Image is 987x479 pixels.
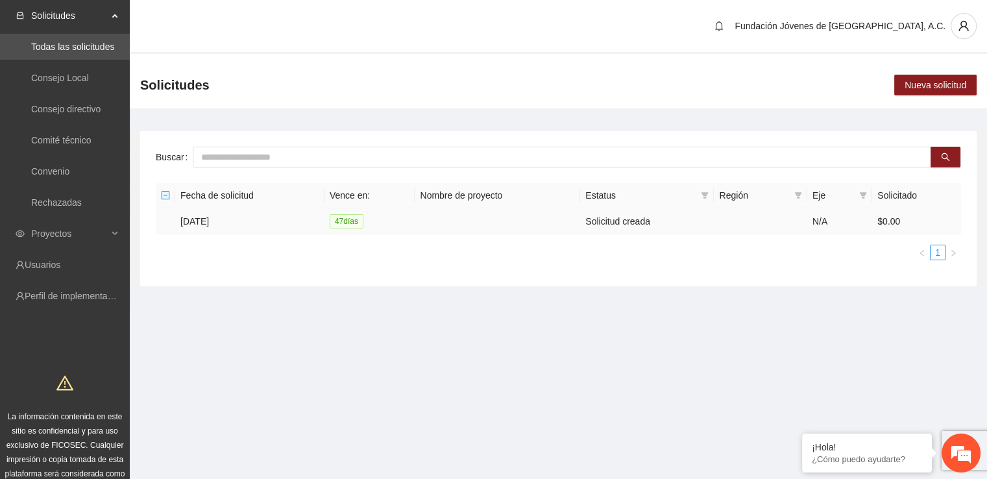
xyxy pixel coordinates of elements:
span: user [951,20,976,32]
span: filter [857,186,870,205]
a: Comité técnico [31,135,91,145]
th: Nombre de proyecto [415,183,580,208]
button: left [914,245,930,260]
span: filter [859,191,867,199]
button: Nueva solicitud [894,75,977,95]
span: Estatus [585,188,696,203]
a: Consejo directivo [31,104,101,114]
span: right [949,249,957,257]
span: Eje [812,188,854,203]
span: bell [709,21,729,31]
th: Fecha de solicitud [175,183,324,208]
span: eye [16,229,25,238]
span: minus-square [161,191,170,200]
span: Solicitudes [31,3,108,29]
li: 1 [930,245,945,260]
button: right [945,245,961,260]
button: search [931,147,960,167]
span: filter [792,186,805,205]
span: 47 día s [330,214,363,228]
a: Rechazadas [31,197,82,208]
p: ¿Cómo puedo ayudarte? [812,454,922,464]
span: Región [719,188,788,203]
span: search [941,153,950,163]
li: Next Page [945,245,961,260]
td: $0.00 [872,208,961,234]
div: ¡Hola! [812,442,922,452]
th: Solicitado [872,183,961,208]
a: 1 [931,245,945,260]
span: Proyectos [31,221,108,247]
span: filter [701,191,709,199]
button: user [951,13,977,39]
span: left [918,249,926,257]
span: inbox [16,11,25,20]
button: bell [709,16,729,36]
span: Solicitudes [140,75,210,95]
span: Nueva solicitud [905,78,966,92]
li: Previous Page [914,245,930,260]
td: [DATE] [175,208,324,234]
td: N/A [807,208,872,234]
span: filter [794,191,802,199]
a: Usuarios [25,260,60,270]
label: Buscar [156,147,193,167]
a: Todas las solicitudes [31,42,114,52]
span: warning [56,375,73,391]
a: Perfil de implementadora [25,291,126,301]
span: Fundación Jóvenes de [GEOGRAPHIC_DATA], A.C. [735,21,945,31]
td: Solicitud creada [580,208,714,234]
a: Convenio [31,166,69,177]
th: Vence en: [324,183,415,208]
span: filter [698,186,711,205]
a: Consejo Local [31,73,89,83]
